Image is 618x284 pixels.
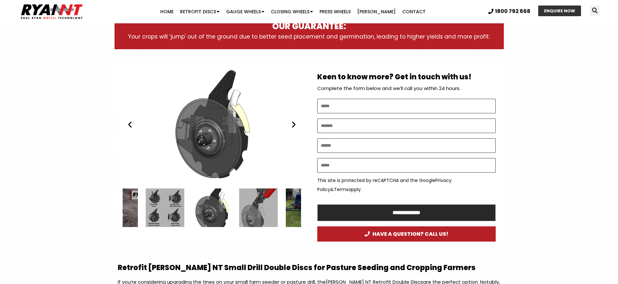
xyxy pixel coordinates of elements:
[126,120,134,129] div: Previous slide
[365,231,448,237] span: HAVE A QUESTION? CALL US!
[118,264,501,271] h2: Retrofit [PERSON_NAME] NT Small Drill Double Discs for Pasture Seeding and Cropping Farmers
[120,5,466,18] nav: Menu
[290,120,298,129] div: Next slide
[128,33,490,40] span: Your crops will ‘jump' out of the ground due to better seed placement and germination, leading to...
[317,226,496,242] a: HAVE A QUESTION? CALL US!
[286,188,324,227] div: 6 / 15
[544,9,575,13] span: ENQUIRE NOW
[268,5,316,18] a: Closing Wheels
[123,69,301,180] div: 4 / 15
[157,5,177,18] a: Home
[488,9,530,14] a: 1800 792 668
[590,6,600,16] div: Search
[123,188,301,227] div: Slides Slides
[495,9,530,14] span: 1800 792 668
[123,69,301,180] div: Ryan NT (RFM NT) double disc 2020
[192,188,231,227] div: 4 / 15
[354,5,399,18] a: [PERSON_NAME]
[127,21,491,32] h3: OUR GUARANTEE:
[99,188,138,227] div: 2 / 15
[146,188,184,227] div: 3 / 15
[317,74,496,81] h2: Keen to know more? Get in touch with us!
[334,186,348,193] a: Terms
[399,5,429,18] a: Contact
[123,69,301,180] div: Slides
[538,6,581,16] a: ENQUIRE NOW
[19,2,84,22] img: Ryan NT logo
[317,176,496,194] p: This site is protected by reCAPTCHA and the Google & apply.
[316,5,354,18] a: Press Wheels
[239,188,278,227] div: 5 / 15
[192,188,231,227] div: Ryan NT (RFM NT) double disc 2020
[177,5,223,18] a: Retrofit Discs
[317,84,496,93] p: Complete the form below and we’ll call you within 24 hours.
[223,5,268,18] a: Gauge Wheels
